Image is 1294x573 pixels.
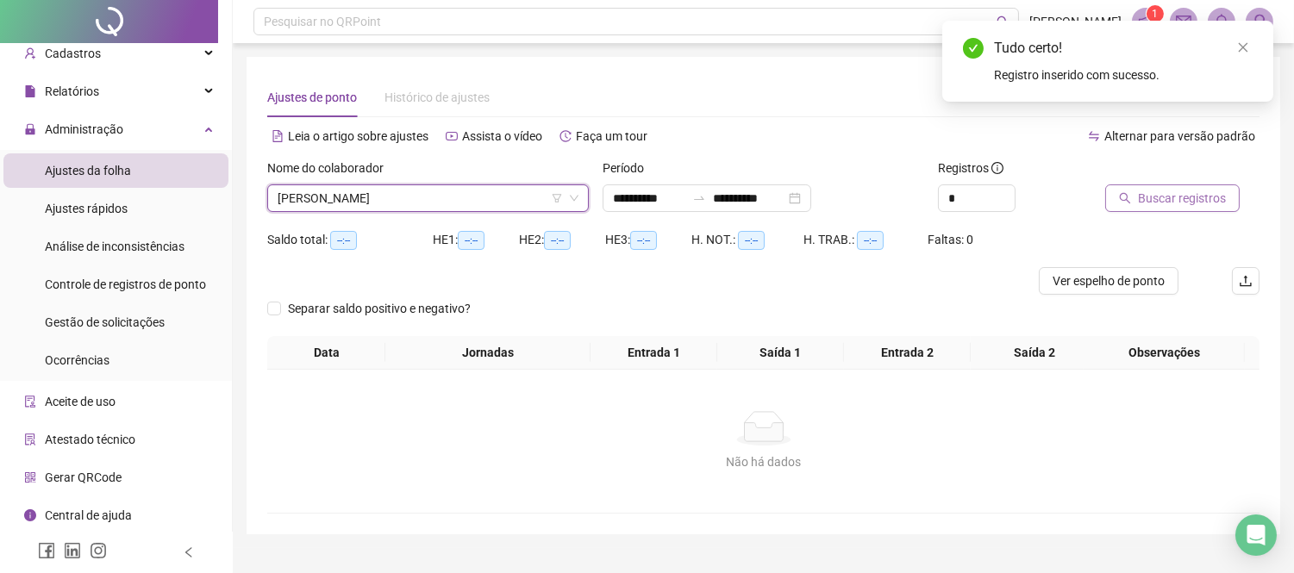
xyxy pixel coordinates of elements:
span: search [997,16,1010,28]
label: Período [603,159,655,178]
span: Atestado técnico [45,433,135,446]
span: lock [24,123,36,135]
span: Separar saldo positivo e negativo? [281,299,478,318]
span: to [692,191,706,205]
span: bell [1214,14,1229,29]
span: linkedin [64,542,81,559]
span: file-text [272,130,284,142]
span: Registros [938,159,1003,178]
span: qrcode [24,471,36,483]
div: HE 2: [519,230,605,250]
span: --:-- [857,231,884,250]
span: user-add [24,47,36,59]
span: file [24,85,36,97]
div: HE 1: [433,230,519,250]
span: Controle de registros de ponto [45,277,206,291]
span: Ocorrências [45,353,109,367]
span: Leia o artigo sobre ajustes [288,129,428,143]
div: HE 3: [605,230,691,250]
span: Assista o vídeo [462,129,542,143]
span: Alternar para versão padrão [1104,129,1255,143]
span: youtube [446,130,458,142]
span: Análise de inconsistências [45,240,184,253]
div: H. TRAB.: [803,230,928,250]
div: Registro inserido com sucesso. [994,65,1253,84]
th: Data [267,336,385,370]
span: Faça um tour [576,129,647,143]
span: Gestão de solicitações [45,315,165,329]
span: --:-- [630,231,657,250]
span: close [1237,41,1249,53]
button: Ver espelho de ponto [1039,267,1178,295]
span: filter [552,193,562,203]
span: --:-- [738,231,765,250]
span: 1 [1153,8,1159,20]
span: audit [24,395,36,408]
span: Faltas: 0 [928,233,973,246]
span: Gerar QRCode [45,470,122,484]
button: Buscar registros [1105,184,1240,212]
span: Ajustes da folha [45,164,131,178]
div: Histórico de ajustes [384,88,490,107]
span: [PERSON_NAME] [1029,12,1122,31]
span: Aceite de uso [45,395,116,408]
span: --:-- [458,231,484,250]
th: Saída 1 [717,336,844,370]
span: Observações [1091,343,1238,362]
span: --:-- [544,231,571,250]
th: Entrada 1 [591,336,717,370]
label: Nome do colaborador [267,159,395,178]
span: --:-- [330,231,357,250]
span: swap-right [692,191,706,205]
th: Observações [1084,336,1245,370]
span: facebook [38,542,55,559]
span: check-circle [963,38,984,59]
span: swap [1088,130,1100,142]
a: Close [1234,38,1253,57]
th: Jornadas [385,336,590,370]
span: left [183,546,195,558]
span: upload [1239,274,1253,288]
sup: 1 [1147,5,1164,22]
span: solution [24,433,36,445]
span: Administração [45,122,123,136]
div: Não há dados [288,452,1239,471]
div: Saldo total: [267,230,433,250]
span: Cadastros [45,47,101,60]
div: Tudo certo! [994,38,1253,59]
img: 14016 [1247,9,1272,34]
span: Ajustes rápidos [45,202,128,215]
span: Ver espelho de ponto [1053,271,1165,290]
span: instagram [90,542,107,559]
th: Entrada 2 [844,336,971,370]
span: search [1119,192,1131,204]
span: history [559,130,572,142]
div: Ajustes de ponto [267,88,357,107]
span: mail [1176,14,1191,29]
span: Buscar registros [1138,189,1226,208]
span: Central de ajuda [45,508,132,522]
span: info-circle [991,162,1003,174]
span: info-circle [24,509,36,521]
span: Relatórios [45,84,99,98]
span: ADRIAN GABRIEL DIAS DE SOUZA REIS [278,185,578,211]
span: notification [1138,14,1153,29]
th: Saída 2 [971,336,1097,370]
div: Open Intercom Messenger [1235,514,1277,556]
div: H. NOT.: [691,230,803,250]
